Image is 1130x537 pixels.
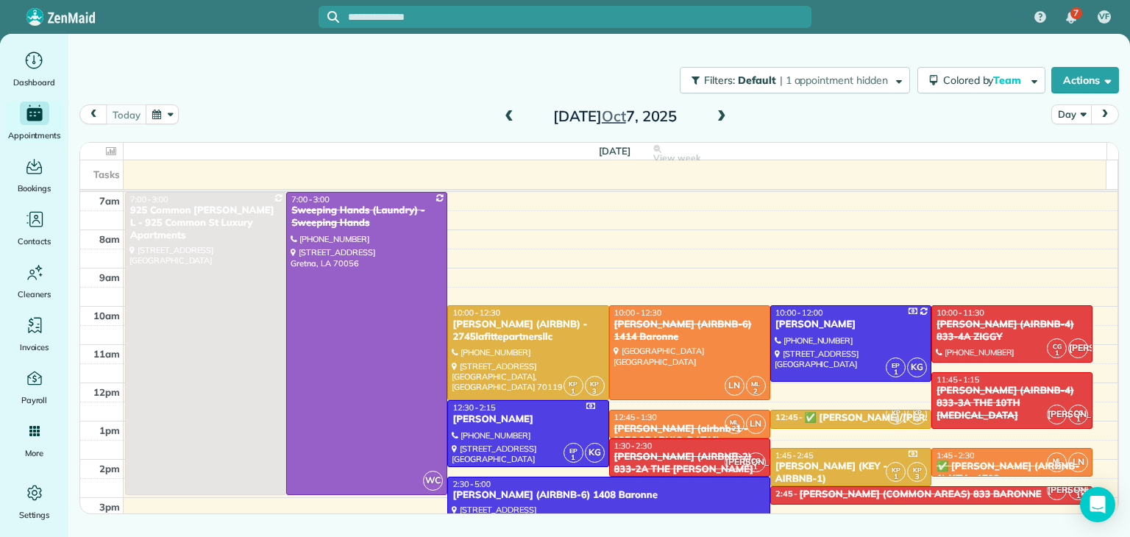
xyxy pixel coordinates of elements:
[99,195,120,207] span: 7am
[99,271,120,283] span: 9am
[590,380,599,388] span: KP
[1053,456,1062,464] span: ML
[6,481,63,522] a: Settings
[800,488,1042,501] div: [PERSON_NAME] (COMMON AREAS) 833 BARONNE
[8,128,61,143] span: Appointments
[319,11,339,23] button: Focus search
[569,447,578,455] span: EP
[564,451,583,465] small: 1
[913,466,922,474] span: KP
[99,463,120,474] span: 2pm
[1056,1,1087,34] div: 7 unread notifications
[993,74,1023,87] span: Team
[6,207,63,249] a: Contacts
[937,450,975,460] span: 1:45 - 2:30
[886,413,905,427] small: 1
[1074,408,1083,416] span: CG
[886,470,905,484] small: 1
[1051,67,1119,93] button: Actions
[614,319,766,344] div: [PERSON_NAME] (AIRBNB-6) 1414 Baronne
[452,402,495,413] span: 12:30 - 2:15
[1080,487,1115,522] div: Open Intercom Messenger
[1099,11,1109,23] span: VF
[730,418,739,426] span: ML
[585,443,605,463] span: KG
[20,340,49,355] span: Invoices
[1047,405,1067,424] span: [PERSON_NAME]
[93,386,120,398] span: 12pm
[738,74,777,87] span: Default
[6,154,63,196] a: Bookings
[936,460,1088,511] div: ✅ [PERSON_NAME] (AIRBNB-1) KEY - 1708 [GEOGRAPHIC_DATA] AV. - FLEURLICITY LLC
[99,424,120,436] span: 1pm
[892,361,900,369] span: EP
[614,412,657,422] span: 12:45 - 1:30
[602,107,626,125] span: Oct
[1069,489,1087,503] small: 1
[725,376,745,396] span: LN
[6,49,63,90] a: Dashboard
[775,307,823,318] span: 10:00 - 12:00
[106,104,146,124] button: today
[614,451,766,476] div: [PERSON_NAME] (AIRBNB-2) 833-2A THE [PERSON_NAME]
[1091,104,1119,124] button: next
[21,393,48,408] span: Payroll
[886,366,905,380] small: 1
[747,460,765,474] small: 1
[569,380,578,388] span: KP
[1069,413,1087,427] small: 1
[775,450,814,460] span: 1:45 - 2:45
[452,307,500,318] span: 10:00 - 12:30
[452,489,765,502] div: [PERSON_NAME] (AIRBNB-6) 1408 Baronne
[653,152,700,164] span: View week
[937,307,984,318] span: 10:00 - 11:30
[18,181,51,196] span: Bookings
[1048,460,1066,474] small: 2
[586,385,604,399] small: 3
[13,75,55,90] span: Dashboard
[614,441,653,451] span: 1:30 - 2:30
[18,287,51,302] span: Cleaners
[6,366,63,408] a: Payroll
[6,102,63,143] a: Appointments
[452,319,604,344] div: [PERSON_NAME] (AIRBNB) - 2745lafittepartnersllc
[130,194,168,205] span: 7:00 - 3:00
[452,479,491,489] span: 2:30 - 5:00
[936,319,1088,344] div: [PERSON_NAME] (AIRBNB-4) 833-4A ZIGGY
[780,74,888,87] span: | 1 appointment hidden
[129,205,282,242] div: 925 Common [PERSON_NAME] L - 925 Common St Luxury Apartments
[725,452,745,472] span: [PERSON_NAME]
[937,374,979,385] span: 11:45 - 1:15
[327,11,339,23] svg: Focus search
[908,470,926,484] small: 3
[1073,7,1079,19] span: 7
[93,168,120,180] span: Tasks
[25,446,43,460] span: More
[1068,338,1088,358] span: [PERSON_NAME]
[79,104,107,124] button: prev
[908,413,926,427] small: 3
[93,348,120,360] span: 11am
[775,460,927,486] div: [PERSON_NAME] (KEY - AIRBNB-1)
[423,471,443,491] span: WC
[19,508,50,522] span: Settings
[746,414,766,434] span: LN
[99,501,120,513] span: 3pm
[892,466,900,474] span: KP
[704,74,735,87] span: Filters:
[936,385,1088,422] div: [PERSON_NAME] (AIRBNB-4) 833-3A THE 10TH [MEDICAL_DATA]
[614,423,766,448] div: [PERSON_NAME] (airbnb-1 - [GEOGRAPHIC_DATA])
[775,319,927,331] div: [PERSON_NAME]
[751,380,760,388] span: ML
[725,422,744,436] small: 2
[672,67,909,93] a: Filters: Default | 1 appointment hidden
[93,310,120,321] span: 10am
[747,385,765,399] small: 2
[291,194,330,205] span: 7:00 - 3:00
[917,67,1045,93] button: Colored byTeam
[452,413,604,426] div: [PERSON_NAME]
[599,145,630,157] span: [DATE]
[18,234,51,249] span: Contacts
[1068,452,1088,472] span: LN
[1047,480,1067,500] span: [PERSON_NAME]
